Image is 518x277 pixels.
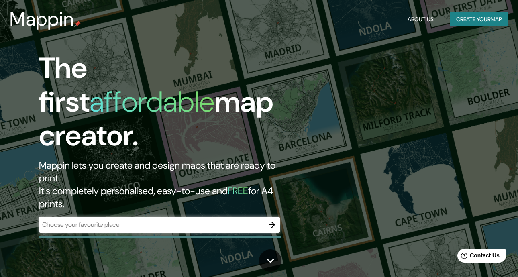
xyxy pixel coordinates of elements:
[39,220,264,229] input: Choose your favourite place
[450,12,508,27] button: Create yourmap
[447,246,509,268] iframe: Help widget launcher
[74,21,81,27] img: mappin-pin
[404,12,437,27] button: About Us
[39,51,298,159] h1: The first map creator.
[10,8,74,31] h3: Mappin
[228,185,248,197] h5: FREE
[90,83,214,120] h1: affordable
[39,159,298,210] h2: Mappin lets you create and design maps that are ready to print. It's completely personalised, eas...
